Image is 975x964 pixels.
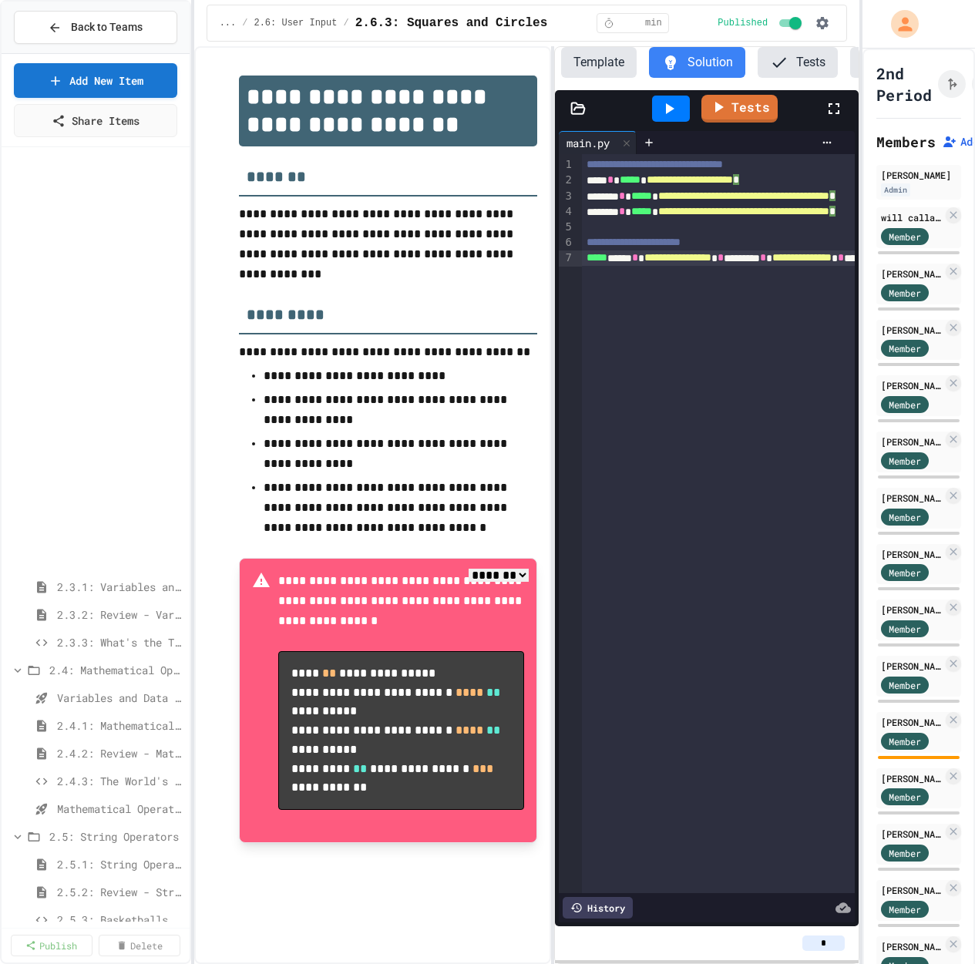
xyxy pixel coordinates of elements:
div: [PERSON_NAME] [881,267,943,280]
button: Tests [758,47,838,78]
span: 2.5: String Operators [49,828,183,845]
div: 3 [559,189,574,204]
span: Member [889,230,921,244]
span: Member [889,622,921,636]
span: Member [889,398,921,411]
span: 2.3.2: Review - Variables and Data Types [57,606,183,623]
iframe: chat widget [847,835,960,901]
a: Delete [99,935,180,956]
div: 1 [559,157,574,173]
div: To enrich screen reader interactions, please activate Accessibility in Grammarly extension settings [582,154,944,893]
span: / [343,17,348,29]
span: Member [889,566,921,579]
span: Member [889,734,921,748]
div: [PERSON_NAME] [881,603,943,616]
div: [PERSON_NAME] [881,378,943,392]
span: Back to Teams [71,19,143,35]
a: Share Items [14,104,177,137]
div: My Account [875,6,923,42]
span: 2.4.2: Review - Mathematical Operators [57,745,183,761]
div: 4 [559,204,574,220]
iframe: chat widget [910,902,960,949]
div: 7 [559,250,574,266]
span: 2.4: Mathematical Operators [49,662,183,678]
span: 2.4.1: Mathematical Operators [57,717,183,734]
span: ... [220,17,237,29]
a: Publish [11,935,92,956]
span: Member [889,341,921,355]
span: Member [889,790,921,804]
span: Member [889,902,921,916]
h1: 2nd Period [876,62,932,106]
button: Settings [850,47,946,78]
span: Member [889,678,921,692]
div: [PERSON_NAME] [881,168,957,182]
div: Content is published and visible to students [718,14,805,32]
span: 2.6: User Input [254,17,337,29]
h2: Members [876,131,936,153]
span: Variables and Data types - Quiz [57,690,183,706]
div: [PERSON_NAME] [881,771,943,785]
div: [PERSON_NAME] [881,939,943,953]
span: min [645,17,662,29]
button: Back to Teams [14,11,177,44]
span: Member [889,286,921,300]
div: 2 [559,173,574,188]
div: main.py [559,131,637,154]
div: will callaway [881,210,943,224]
span: 2.3.3: What's the Type? [57,634,183,650]
a: Add New Item [14,63,177,98]
span: 2.6.3: Squares and Circles [355,14,548,32]
span: Member [889,454,921,468]
span: 2.5.3: Basketballs and Footballs [57,912,183,928]
span: 2.4.3: The World's Worst [PERSON_NAME] Market [57,773,183,789]
div: [PERSON_NAME] [PERSON_NAME] [881,659,943,673]
button: Template [561,47,637,78]
div: 6 [559,235,574,250]
div: [PERSON_NAME] [881,715,943,729]
span: 2.3.1: Variables and Data Types [57,579,183,595]
span: Mathematical Operators - Quiz [57,801,183,817]
div: Admin [881,183,910,196]
div: [PERSON_NAME] [881,435,943,448]
span: 2.5.2: Review - String Operators [57,884,183,900]
div: History [563,897,633,919]
span: / [242,17,247,29]
button: Click to see fork details [938,70,966,98]
span: Member [889,510,921,524]
span: Published [718,17,768,29]
div: [PERSON_NAME] [881,323,943,337]
div: main.py [559,135,617,151]
a: Tests [701,95,778,123]
button: Solution [649,47,745,78]
div: 5 [559,220,574,235]
div: [PERSON_NAME] [881,547,943,561]
span: 2.5.1: String Operators [57,856,183,872]
div: [PERSON_NAME] [881,491,943,505]
div: [PERSON_NAME] [881,827,943,841]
